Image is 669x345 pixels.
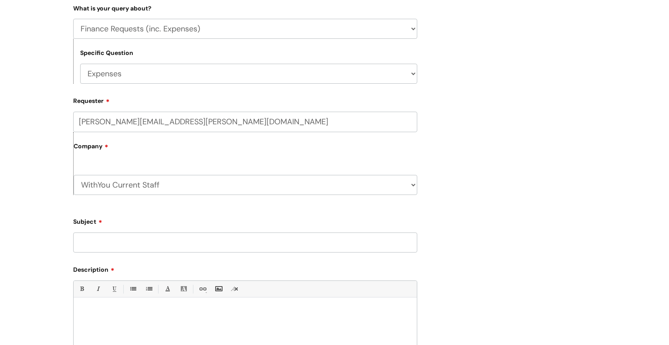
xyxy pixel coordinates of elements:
[108,284,119,294] a: Underline(Ctrl-U)
[162,284,173,294] a: Font Color
[74,140,417,159] label: Company
[229,284,240,294] a: Remove formatting (Ctrl-\)
[73,215,417,225] label: Subject
[213,284,224,294] a: Insert Image...
[143,284,154,294] a: 1. Ordered List (Ctrl-Shift-8)
[73,263,417,273] label: Description
[127,284,138,294] a: • Unordered List (Ctrl-Shift-7)
[76,284,87,294] a: Bold (Ctrl-B)
[197,284,208,294] a: Link
[73,3,417,12] label: What is your query about?
[92,284,103,294] a: Italic (Ctrl-I)
[73,94,417,105] label: Requester
[73,112,417,132] input: Email
[178,284,189,294] a: Back Color
[80,49,133,57] label: Specific Question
